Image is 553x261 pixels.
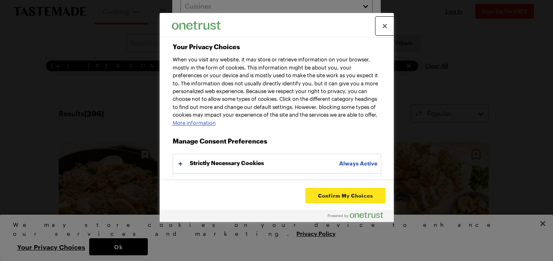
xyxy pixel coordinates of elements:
[172,17,221,33] div: Company Logo
[173,120,216,126] a: More information about your privacy, opens in a new tab
[376,17,394,35] button: Close
[172,21,221,30] img: Company Logo
[173,56,381,127] div: When you visit any website, it may store or retrieve information on your browser, mostly in the f...
[305,188,385,203] button: Confirm My Choices
[160,13,394,222] div: Your Privacy Choices
[328,212,383,218] img: Powered by OneTrust Opens in a new Tab
[328,212,390,222] a: Powered by OneTrust Opens in a new Tab
[160,13,394,222] div: Preference center
[173,42,381,52] h2: Your Privacy Choices
[173,137,381,150] h3: Manage Consent Preferences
